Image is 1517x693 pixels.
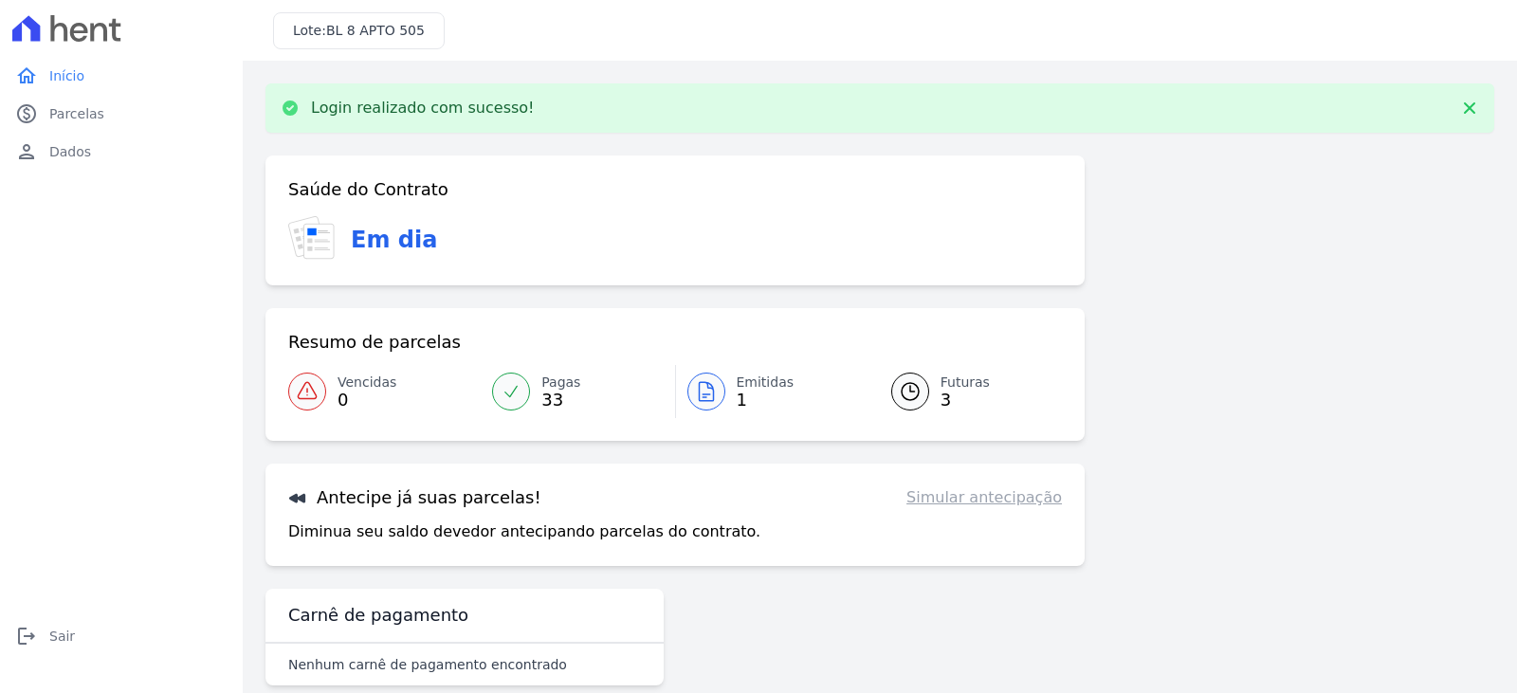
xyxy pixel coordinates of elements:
[737,373,795,392] span: Emitidas
[676,365,868,418] a: Emitidas 1
[49,66,84,85] span: Início
[49,627,75,646] span: Sair
[288,604,468,627] h3: Carnê de pagamento
[288,520,760,543] p: Diminua seu saldo devedor antecipando parcelas do contrato.
[338,373,396,392] span: Vencidas
[8,133,235,171] a: personDados
[288,331,461,354] h3: Resumo de parcelas
[8,57,235,95] a: homeInício
[326,23,425,38] span: BL 8 APTO 505
[941,373,990,392] span: Futuras
[293,21,425,41] h3: Lote:
[8,95,235,133] a: paidParcelas
[288,486,541,509] h3: Antecipe já suas parcelas!
[351,223,437,257] h3: Em dia
[338,392,396,408] span: 0
[15,102,38,125] i: paid
[868,365,1062,418] a: Futuras 3
[288,365,481,418] a: Vencidas 0
[49,104,104,123] span: Parcelas
[941,392,990,408] span: 3
[288,655,567,674] p: Nenhum carnê de pagamento encontrado
[15,140,38,163] i: person
[288,178,448,201] h3: Saúde do Contrato
[541,373,580,392] span: Pagas
[311,99,535,118] p: Login realizado com sucesso!
[737,392,795,408] span: 1
[541,392,580,408] span: 33
[15,64,38,87] i: home
[49,142,91,161] span: Dados
[481,365,674,418] a: Pagas 33
[15,625,38,647] i: logout
[906,486,1062,509] a: Simular antecipação
[8,617,235,655] a: logoutSair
